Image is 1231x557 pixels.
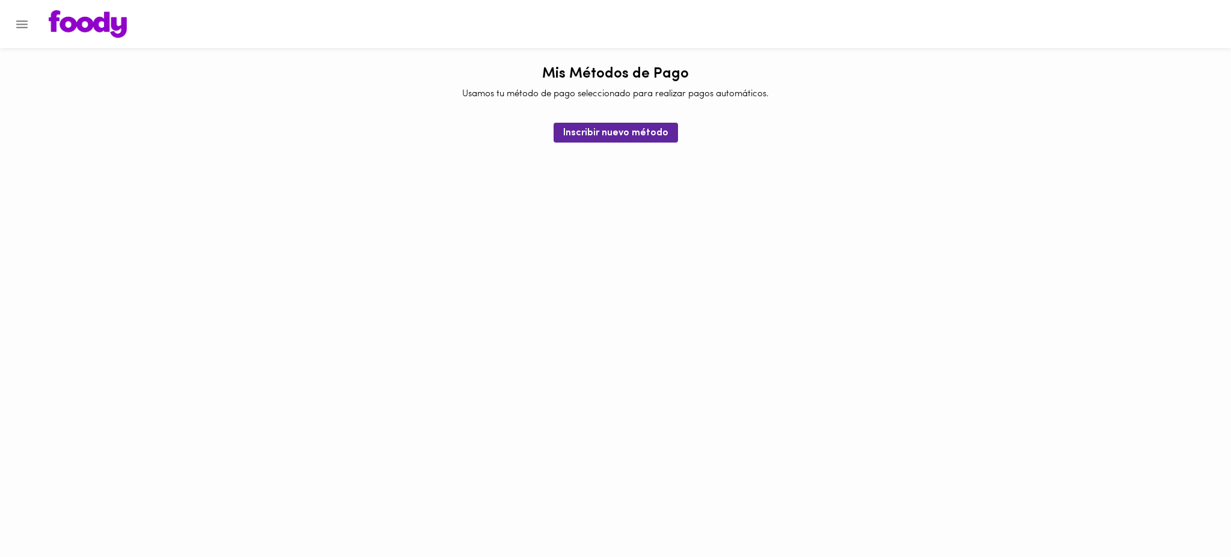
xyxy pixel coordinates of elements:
iframe: Messagebird Livechat Widget [1161,487,1219,545]
h1: Mis Métodos de Pago [542,66,689,82]
p: Usamos tu método de pago seleccionado para realizar pagos automáticos. [462,88,769,100]
button: Inscribir nuevo método [554,123,678,143]
button: Menu [7,10,37,39]
span: Inscribir nuevo método [563,128,668,139]
img: logo.png [49,10,127,38]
